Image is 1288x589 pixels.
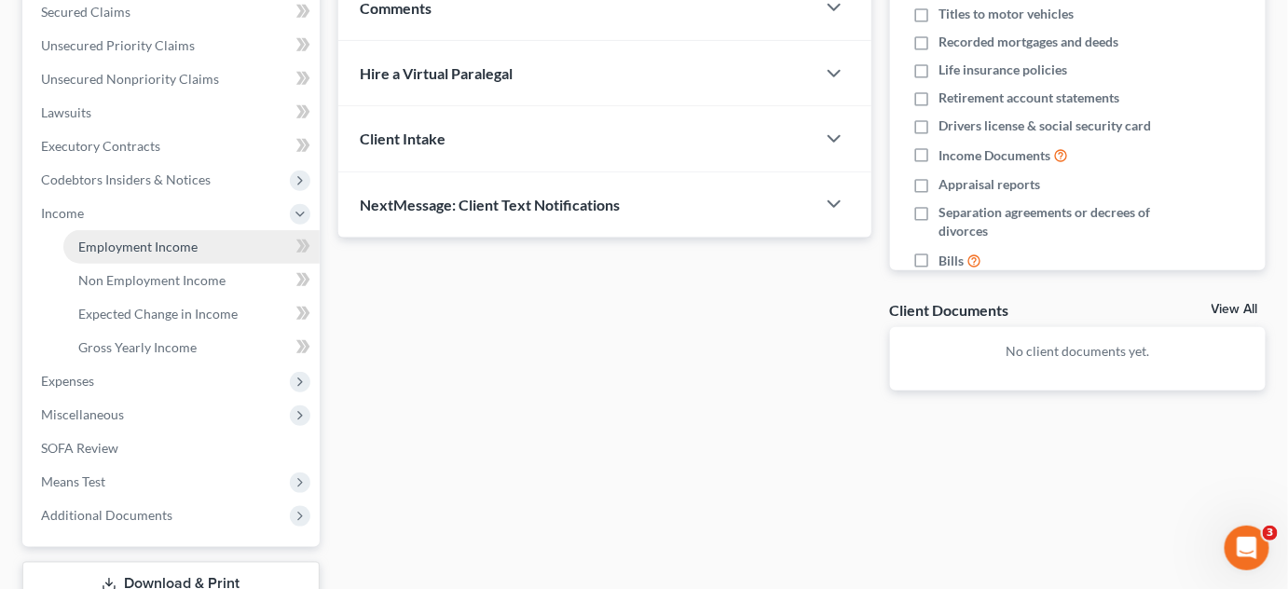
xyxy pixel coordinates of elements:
span: Retirement account statements [939,89,1119,107]
a: View All [1212,303,1258,316]
span: NextMessage: Client Text Notifications [361,196,621,213]
a: Gross Yearly Income [63,331,320,364]
span: Unsecured Priority Claims [41,37,195,53]
a: Unsecured Priority Claims [26,29,320,62]
span: Income Documents [939,146,1050,165]
span: Recorded mortgages and deeds [939,33,1118,51]
span: Drivers license & social security card [939,116,1151,135]
span: Appraisal reports [939,175,1040,194]
span: Bills [939,252,964,270]
a: SOFA Review [26,431,320,465]
iframe: Intercom live chat [1225,526,1269,570]
span: Secured Claims [41,4,130,20]
span: Non Employment Income [78,272,226,288]
span: Codebtors Insiders & Notices [41,171,211,187]
span: Lawsuits [41,104,91,120]
span: Employment Income [78,239,198,254]
span: Miscellaneous [41,406,124,422]
span: Life insurance policies [939,61,1067,79]
a: Expected Change in Income [63,297,320,331]
a: Lawsuits [26,96,320,130]
span: Executory Contracts [41,138,160,154]
span: Client Intake [361,130,446,147]
span: Separation agreements or decrees of divorces [939,203,1156,240]
div: Client Documents [890,300,1009,320]
span: Additional Documents [41,507,172,523]
span: Means Test [41,473,105,489]
span: 3 [1263,526,1278,541]
span: SOFA Review [41,440,118,456]
span: Unsecured Nonpriority Claims [41,71,219,87]
span: Titles to motor vehicles [939,5,1074,23]
a: Executory Contracts [26,130,320,163]
span: Gross Yearly Income [78,339,197,355]
span: Expected Change in Income [78,306,238,322]
p: No client documents yet. [905,342,1251,361]
a: Non Employment Income [63,264,320,297]
span: Hire a Virtual Paralegal [361,64,514,82]
a: Unsecured Nonpriority Claims [26,62,320,96]
a: Employment Income [63,230,320,264]
span: Income [41,205,84,221]
span: Expenses [41,373,94,389]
